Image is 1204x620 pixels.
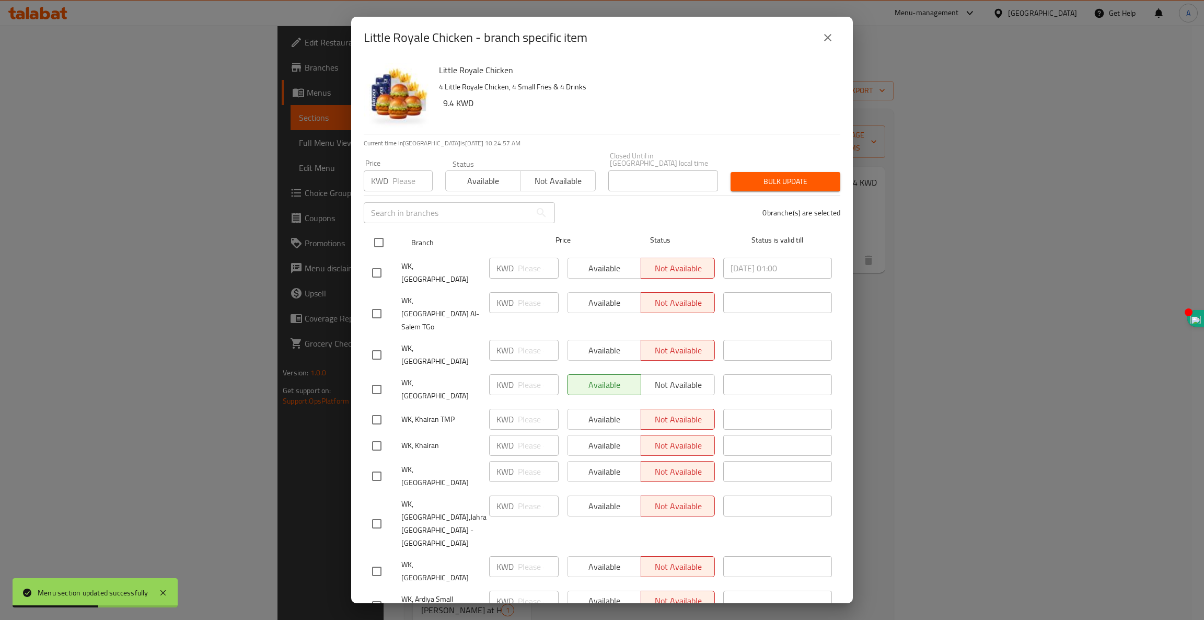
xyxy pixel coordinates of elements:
p: KWD [496,560,514,573]
span: Status [606,234,715,247]
span: WK, Ardiya Small Industrial [401,593,481,619]
p: 0 branche(s) are selected [762,208,840,218]
span: Price [528,234,598,247]
input: Please enter price [518,409,559,430]
p: KWD [496,500,514,512]
p: KWD [496,378,514,391]
span: Available [450,174,516,189]
p: 4 Little Royale Chicken, 4 Small Fries & 4 Drinks [439,81,832,94]
p: KWD [496,413,514,426]
input: Please enter price [518,374,559,395]
span: WK, [GEOGRAPHIC_DATA] [401,342,481,368]
span: WK, [GEOGRAPHIC_DATA] [401,260,481,286]
p: Current time in [GEOGRAPHIC_DATA] is [DATE] 10:24:57 AM [364,139,840,148]
span: WK, Khairan [401,439,481,452]
input: Please enter price [518,435,559,456]
input: Please enter price [518,591,559,612]
p: KWD [496,595,514,607]
p: KWD [496,344,514,357]
span: WK, [GEOGRAPHIC_DATA] Al-Salem TGo [401,294,481,334]
h6: 9.4 KWD [443,96,832,110]
span: Branch [411,236,520,249]
div: Menu section updated successfully [38,587,148,599]
p: KWD [496,439,514,452]
p: KWD [496,465,514,478]
button: close [815,25,840,50]
span: Bulk update [739,175,832,188]
p: KWD [496,262,514,274]
input: Please enter price [518,556,559,577]
input: Please enter price [518,496,559,516]
span: WK, [GEOGRAPHIC_DATA] [401,463,481,489]
h6: Little Royale Chicken [439,63,832,77]
span: WK, [GEOGRAPHIC_DATA] [401,558,481,584]
img: Little Royale Chicken [364,63,431,130]
span: Not available [525,174,591,189]
button: Not available [520,170,595,191]
button: Bulk update [731,172,840,191]
input: Please enter price [392,170,433,191]
input: Please enter price [518,258,559,279]
input: Please enter price [518,340,559,361]
p: KWD [371,175,388,187]
button: Available [445,170,520,191]
p: KWD [496,296,514,309]
span: WK, [GEOGRAPHIC_DATA] [401,376,481,403]
span: WK, Khairan TMP [401,413,481,426]
h2: Little Royale Chicken - branch specific item [364,29,587,46]
input: Please enter price [518,461,559,482]
input: Please enter price [518,292,559,313]
span: Status is valid till [723,234,832,247]
span: WK, [GEOGRAPHIC_DATA],Jahra [GEOGRAPHIC_DATA] - [GEOGRAPHIC_DATA] [401,498,481,550]
input: Search in branches [364,202,531,223]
